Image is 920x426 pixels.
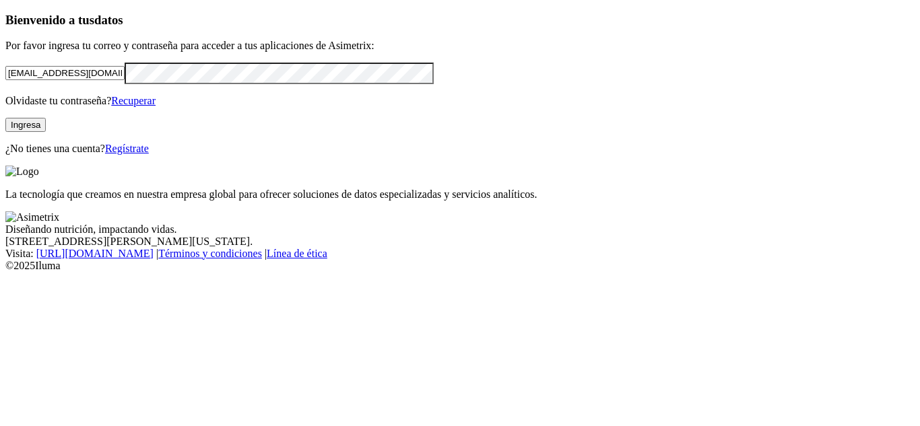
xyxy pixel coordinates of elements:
div: [STREET_ADDRESS][PERSON_NAME][US_STATE]. [5,236,915,248]
img: Asimetrix [5,211,59,223]
a: Línea de ética [267,248,327,259]
a: Recuperar [111,95,156,106]
a: Términos y condiciones [158,248,262,259]
h3: Bienvenido a tus [5,13,915,28]
p: La tecnología que creamos en nuestra empresa global para ofrecer soluciones de datos especializad... [5,188,915,201]
p: Por favor ingresa tu correo y contraseña para acceder a tus aplicaciones de Asimetrix: [5,40,915,52]
div: Diseñando nutrición, impactando vidas. [5,223,915,236]
div: Visita : | | [5,248,915,260]
span: datos [94,13,123,27]
a: Regístrate [105,143,149,154]
button: Ingresa [5,118,46,132]
img: Logo [5,166,39,178]
a: [URL][DOMAIN_NAME] [36,248,154,259]
p: Olvidaste tu contraseña? [5,95,915,107]
div: © 2025 Iluma [5,260,915,272]
p: ¿No tienes una cuenta? [5,143,915,155]
input: Tu correo [5,66,125,80]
